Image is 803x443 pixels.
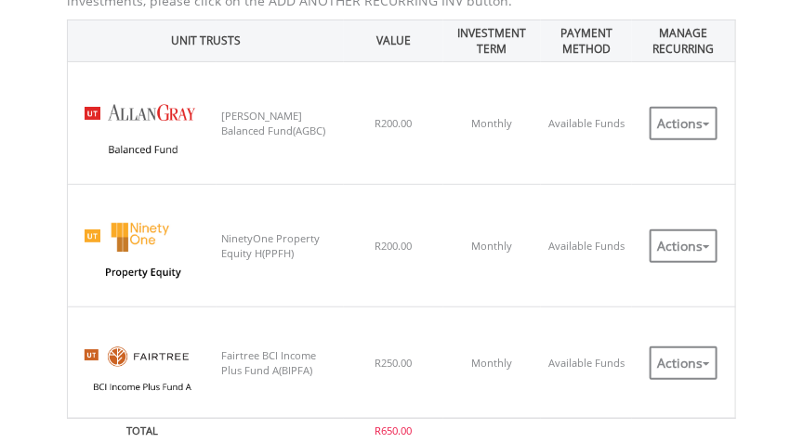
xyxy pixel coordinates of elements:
th: VALUE [344,20,444,61]
td: NinetyOne Property Equity H(PPFH) [217,185,344,307]
td: Available Funds [541,62,632,185]
img: UT.ZA.AGBC.png [72,82,212,179]
th: UNIT TRUSTS [68,20,344,61]
button: Actions [650,229,717,263]
td: Monthly [443,185,540,307]
span: R200.00 [375,239,413,253]
td: Monthly [443,62,540,185]
img: UT.ZA.BIPFA.png [72,327,212,413]
button: Actions [650,346,717,380]
th: INVESTMENT TERM [443,20,540,61]
button: Actions [650,107,717,140]
th: PAYMENT METHOD [541,20,632,61]
td: Monthly [443,307,540,419]
th: MANAGE RECURRING [632,20,736,61]
span: R650.00 [375,423,413,437]
span: R200.00 [375,116,413,130]
td: Available Funds [541,307,632,419]
span: R250.00 [375,356,413,370]
td: Available Funds [541,185,632,307]
td: [PERSON_NAME] Balanced Fund(AGBC) [217,62,344,185]
img: UT.ZA.PPFH.png [72,204,212,302]
td: Fairtree BCI Income Plus Fund A(BIPFA) [217,307,344,419]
